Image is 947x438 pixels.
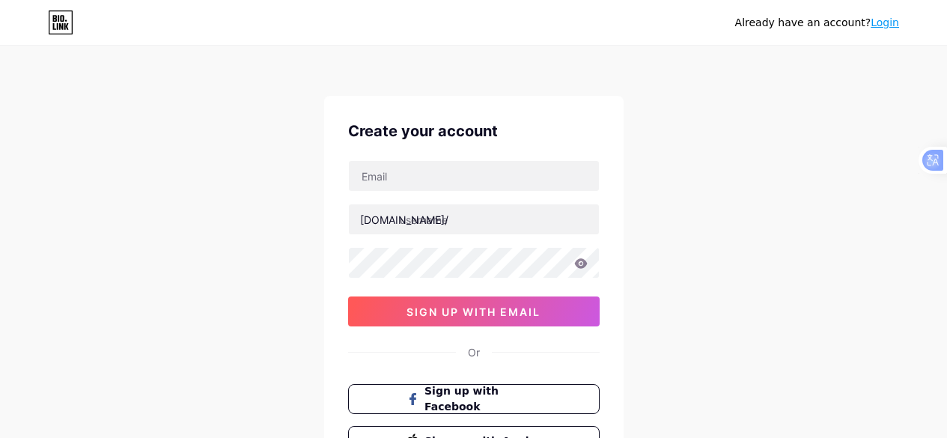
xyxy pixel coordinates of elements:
span: sign up with email [406,305,541,318]
button: Sign up with Facebook [348,384,600,414]
input: Email [349,161,599,191]
a: Login [871,16,899,28]
span: Sign up with Facebook [424,383,541,415]
div: [DOMAIN_NAME]/ [360,212,448,228]
div: Already have an account? [735,15,899,31]
button: sign up with email [348,296,600,326]
div: Create your account [348,120,600,142]
div: Or [468,344,480,360]
input: username [349,204,599,234]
